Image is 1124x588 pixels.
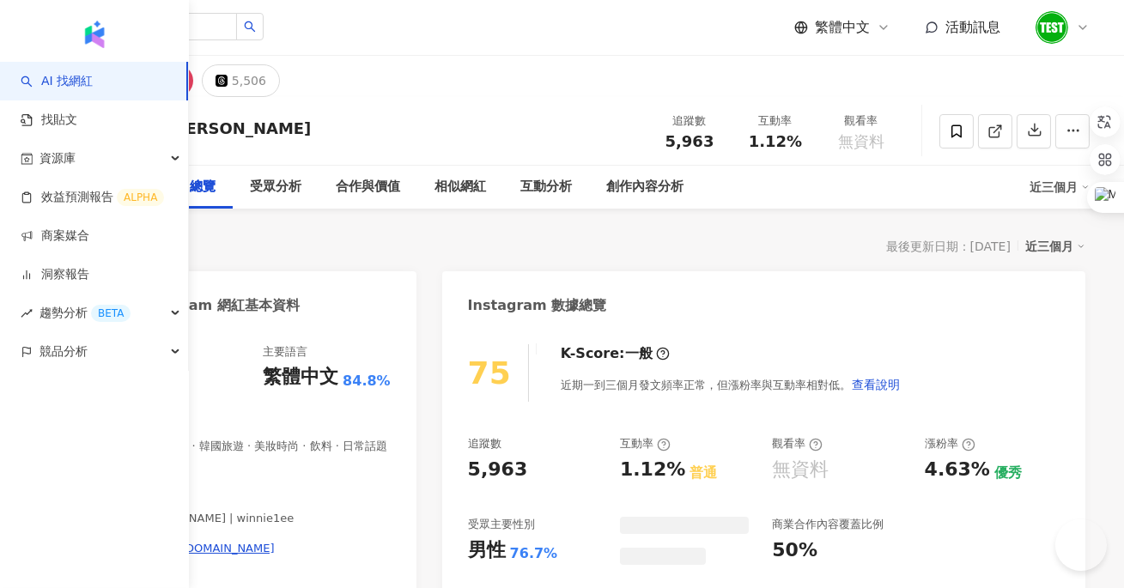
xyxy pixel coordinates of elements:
div: 普通 [690,464,717,482]
div: [URL][DOMAIN_NAME] [150,541,275,556]
div: 76.7% [510,544,558,563]
div: 1.12% [620,457,685,483]
div: 無資料 [772,457,829,483]
div: 75 [468,355,511,391]
div: 合作與價值 [336,177,400,197]
div: 4.63% [925,457,990,483]
a: 效益預測報告ALPHA [21,189,164,206]
div: 受眾主要性別 [468,517,535,532]
a: 商案媒合 [21,227,89,245]
span: search [244,21,256,33]
span: 彩妝 · 感情 · 韓國旅遊 · 美妝時尚 · 飲料 · 日常話題 [133,439,391,454]
span: [PERSON_NAME] | winnie1ee [133,511,391,526]
span: 競品分析 [39,332,88,371]
button: 5,506 [202,64,280,97]
div: 近三個月 [1030,173,1090,201]
div: BETA [91,305,131,322]
div: 5,506 [232,69,266,93]
div: 繁體中文 [263,364,338,391]
div: Instagram 數據總覽 [468,296,607,315]
div: [PERSON_NAME] [167,118,311,139]
div: 觀看率 [772,436,823,452]
button: 查看說明 [851,367,901,402]
div: 追蹤數 [468,436,501,452]
div: 最後更新日期：[DATE] [886,239,1011,253]
span: 無資料 [838,133,884,150]
span: 84.8% [343,372,391,391]
a: 找貼文 [21,112,77,129]
img: unnamed.png [1036,11,1068,44]
div: K-Score : [561,344,670,363]
img: logo icon [81,21,108,48]
span: 5,963 [665,132,714,150]
div: 優秀 [994,464,1022,482]
div: 受眾分析 [250,177,301,197]
div: 創作內容分析 [606,177,684,197]
div: Instagram 網紅基本資料 [133,296,300,315]
iframe: Help Scout Beacon - Open [1055,519,1107,571]
div: 漲粉率 [925,436,975,452]
span: 繁體中文 [815,18,870,37]
a: searchAI 找網紅 [21,73,93,90]
span: rise [21,307,33,319]
div: 互動分析 [520,177,572,197]
div: 商業合作內容覆蓋比例 [772,517,884,532]
div: 相似網紅 [434,177,486,197]
div: 互動率 [743,112,808,130]
div: 互動率 [620,436,671,452]
a: 洞察報告 [21,266,89,283]
div: 50% [772,537,817,564]
div: 一般 [625,344,653,363]
span: 1.12% [749,133,802,150]
div: 男性 [468,537,506,564]
span: 活動訊息 [945,19,1000,35]
span: 資源庫 [39,139,76,178]
div: 追蹤數 [657,112,722,130]
a: [URL][DOMAIN_NAME] [133,541,391,556]
div: 觀看率 [829,112,894,130]
div: 總覽 [190,177,216,197]
div: 近期一到三個月發文頻率正常，但漲粉率與互動率相對低。 [561,367,901,402]
span: 查看說明 [852,378,900,391]
div: 近三個月 [1025,235,1085,258]
div: 5,963 [468,457,528,483]
div: 主要語言 [263,344,307,360]
span: 趨勢分析 [39,294,131,332]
